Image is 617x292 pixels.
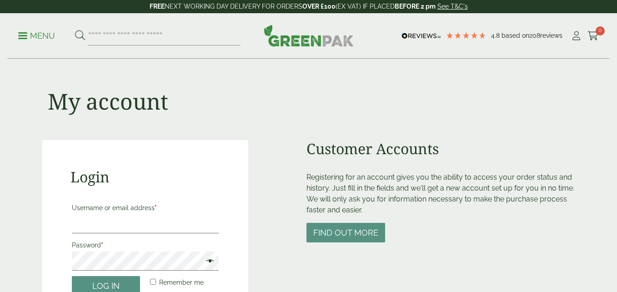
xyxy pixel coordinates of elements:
[72,239,219,252] label: Password
[306,172,575,216] p: Registering for an account gives you the ability to access your order status and history. Just fi...
[306,229,385,237] a: Find out more
[70,168,220,186] h2: Login
[72,201,219,214] label: Username or email address
[587,29,599,43] a: 0
[306,223,385,242] button: Find out more
[395,3,436,10] strong: BEFORE 2 pm
[159,279,204,286] span: Remember me
[587,31,599,40] i: Cart
[446,31,487,40] div: 4.79 Stars
[302,3,336,10] strong: OVER £100
[306,140,575,157] h2: Customer Accounts
[437,3,468,10] a: See T&C's
[502,32,529,39] span: Based on
[401,33,441,39] img: REVIEWS.io
[264,25,354,46] img: GreenPak Supplies
[18,30,55,40] a: Menu
[18,30,55,41] p: Menu
[596,26,605,35] span: 0
[150,279,156,285] input: Remember me
[150,3,165,10] strong: FREE
[48,88,168,115] h1: My account
[491,32,502,39] span: 4.8
[571,31,582,40] i: My Account
[540,32,562,39] span: reviews
[529,32,540,39] span: 208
